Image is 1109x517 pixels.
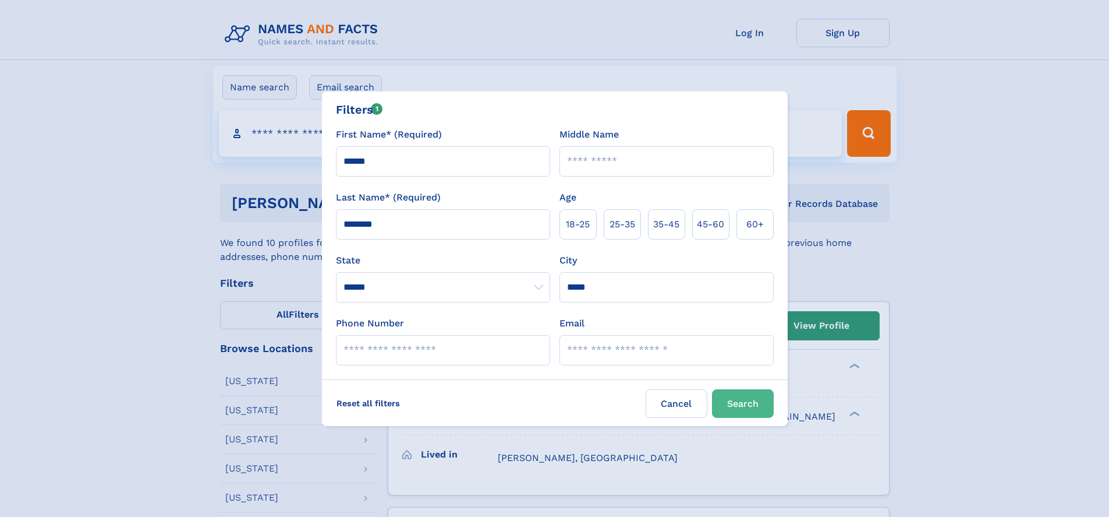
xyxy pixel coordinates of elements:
[559,316,584,330] label: Email
[336,191,441,205] label: Last Name* (Required)
[646,389,707,418] label: Cancel
[746,217,764,231] span: 60+
[559,191,576,205] label: Age
[329,389,408,417] label: Reset all filters
[610,217,635,231] span: 25‑35
[336,128,442,142] label: First Name* (Required)
[712,389,774,418] button: Search
[697,217,724,231] span: 45‑60
[336,316,404,330] label: Phone Number
[559,254,577,268] label: City
[653,217,679,231] span: 35‑45
[336,254,550,268] label: State
[336,101,383,118] div: Filters
[566,217,590,231] span: 18‑25
[559,128,619,142] label: Middle Name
